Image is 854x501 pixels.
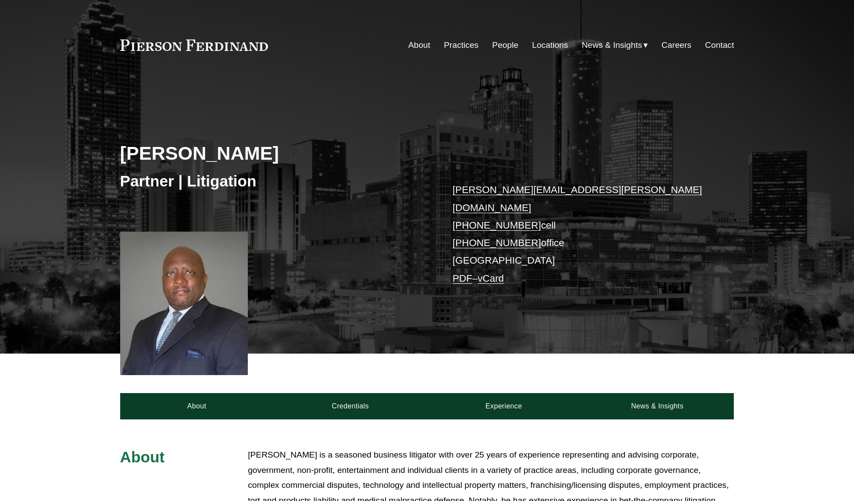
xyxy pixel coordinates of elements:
a: folder dropdown [582,37,648,54]
a: Experience [427,393,581,419]
a: Credentials [274,393,427,419]
a: News & Insights [580,393,734,419]
p: cell office [GEOGRAPHIC_DATA] – [453,181,708,287]
a: People [492,37,518,54]
a: [PHONE_NUMBER] [453,237,541,248]
a: vCard [478,273,504,284]
a: Contact [705,37,734,54]
a: Careers [661,37,691,54]
a: [PHONE_NUMBER] [453,220,541,231]
span: About [120,448,165,465]
span: News & Insights [582,38,642,53]
a: Practices [444,37,479,54]
a: About [120,393,274,419]
a: Locations [532,37,568,54]
h3: Partner | Litigation [120,172,376,191]
a: [PERSON_NAME][EMAIL_ADDRESS][PERSON_NAME][DOMAIN_NAME] [453,184,702,213]
h2: [PERSON_NAME] [120,142,376,165]
a: PDF [453,273,472,284]
a: About [408,37,430,54]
